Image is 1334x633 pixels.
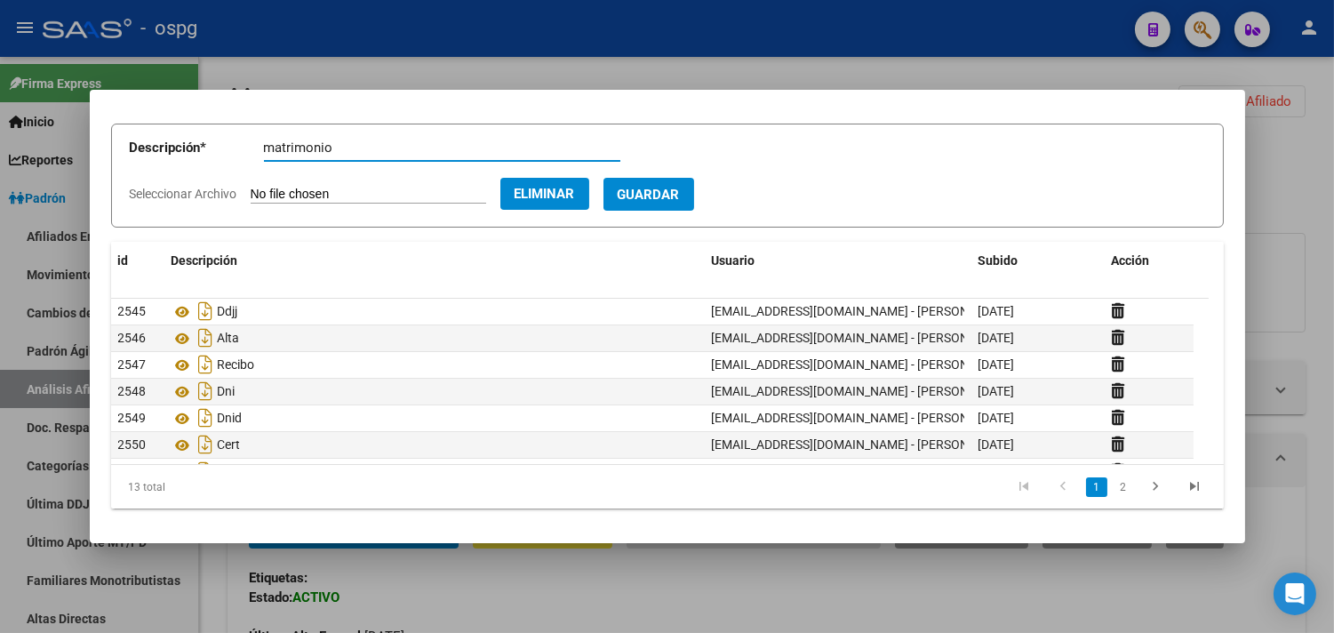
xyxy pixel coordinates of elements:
span: Alta [218,332,240,346]
span: Guardar [618,187,680,203]
p: Descripción [130,138,264,158]
datatable-header-cell: Descripción [164,242,705,280]
span: [DATE] [979,384,1015,398]
span: [DATE] [979,304,1015,318]
li: page 1 [1083,472,1110,502]
span: Acción [1112,253,1150,268]
span: 2549 [118,411,147,425]
span: 2547 [118,357,147,372]
i: Descargar documento [195,404,218,432]
button: Guardar [603,178,694,211]
a: go to first page [1008,477,1042,497]
i: Descargar documento [195,377,218,405]
button: Eliminar [500,178,589,210]
datatable-header-cell: Subido [971,242,1105,280]
span: Dni [218,385,236,399]
span: [DATE] [979,411,1015,425]
li: page 2 [1110,472,1137,502]
span: Descripción [172,253,238,268]
span: 2546 [118,331,147,345]
span: [EMAIL_ADDRESS][DOMAIN_NAME] - [PERSON_NAME] [712,304,1013,318]
datatable-header-cell: Usuario [705,242,971,280]
span: Ddjj [218,305,238,319]
a: go to next page [1139,477,1173,497]
span: Recibo [218,358,255,373]
a: go to previous page [1047,477,1081,497]
span: Seleccionar Archivo [130,187,237,201]
span: [EMAIL_ADDRESS][DOMAIN_NAME] - [PERSON_NAME] [712,357,1013,372]
span: Cert [218,438,241,453]
span: Dnid [218,412,243,426]
span: [EMAIL_ADDRESS][DOMAIN_NAME] - [PERSON_NAME] [712,384,1013,398]
a: 1 [1086,477,1107,497]
span: [EMAIL_ADDRESS][DOMAIN_NAME] - [PERSON_NAME] [712,437,1013,452]
a: go to last page [1178,477,1212,497]
span: 2550 [118,437,147,452]
span: Eliminar [515,186,575,202]
div: Open Intercom Messenger [1274,573,1316,615]
a: 2 [1113,477,1134,497]
span: id [118,253,129,268]
i: Descargar documento [195,324,218,352]
span: [EMAIL_ADDRESS][DOMAIN_NAME] - [PERSON_NAME] [712,331,1013,345]
span: [DATE] [979,331,1015,345]
datatable-header-cell: id [111,242,164,280]
span: [DATE] [979,357,1015,372]
span: 2548 [118,384,147,398]
i: Descargar documento [195,297,218,325]
span: Usuario [712,253,755,268]
i: Descargar documento [195,350,218,379]
span: [DATE] [979,437,1015,452]
div: 13 total [111,465,331,509]
i: Descargar documento [195,430,218,459]
span: [EMAIL_ADDRESS][DOMAIN_NAME] - [PERSON_NAME] [712,411,1013,425]
datatable-header-cell: Acción [1105,242,1194,280]
span: Subido [979,253,1018,268]
span: 2545 [118,304,147,318]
